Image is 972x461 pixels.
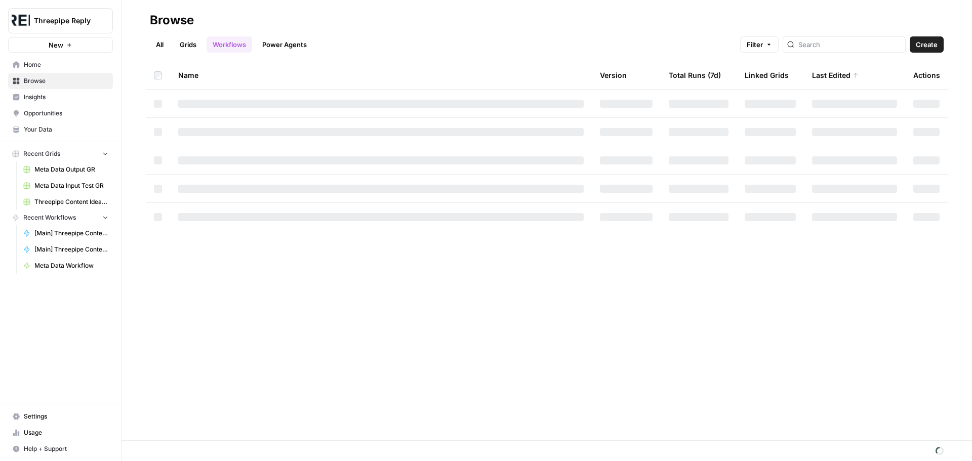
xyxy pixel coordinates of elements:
div: Last Edited [812,61,859,89]
img: Threepipe Reply Logo [12,12,30,30]
span: Create [916,39,938,50]
button: Recent Workflows [8,210,113,225]
a: Threepipe Content Ideation Grid [19,194,113,210]
span: New [49,40,63,50]
span: Insights [24,93,108,102]
span: Home [24,60,108,69]
a: Your Data [8,121,113,138]
div: Linked Grids [745,61,789,89]
span: Meta Data Workflow [34,261,108,270]
a: Browse [8,73,113,89]
a: Usage [8,425,113,441]
span: Opportunities [24,109,108,118]
span: Threepipe Reply [34,16,95,26]
button: Help + Support [8,441,113,457]
a: All [150,36,170,53]
span: Meta Data Input Test GR [34,181,108,190]
button: Create [910,36,944,53]
div: Version [600,61,627,89]
button: Workspace: Threepipe Reply [8,8,113,33]
span: Your Data [24,125,108,134]
span: Filter [747,39,763,50]
span: Help + Support [24,444,108,453]
span: Meta Data Output GR [34,165,108,174]
a: Home [8,57,113,73]
div: Actions [913,61,940,89]
button: Recent Grids [8,146,113,161]
span: Settings [24,412,108,421]
a: Meta Data Input Test GR [19,178,113,194]
a: Meta Data Output GR [19,161,113,178]
a: Opportunities [8,105,113,121]
a: Settings [8,408,113,425]
span: [Main] Threepipe Content Producer [34,229,108,238]
span: [Main] Threepipe Content Idea & Brief Generator [34,245,108,254]
a: Meta Data Workflow [19,258,113,274]
button: Filter [740,36,779,53]
a: [Main] Threepipe Content Idea & Brief Generator [19,241,113,258]
div: Name [178,61,584,89]
a: Workflows [207,36,252,53]
input: Search [798,39,901,50]
span: Browse [24,76,108,86]
a: Grids [174,36,202,53]
div: Browse [150,12,194,28]
a: [Main] Threepipe Content Producer [19,225,113,241]
span: Recent Grids [23,149,60,158]
button: New [8,37,113,53]
a: Insights [8,89,113,105]
span: Usage [24,428,108,437]
a: Power Agents [256,36,313,53]
span: Recent Workflows [23,213,76,222]
span: Threepipe Content Ideation Grid [34,197,108,206]
div: Total Runs (7d) [669,61,721,89]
